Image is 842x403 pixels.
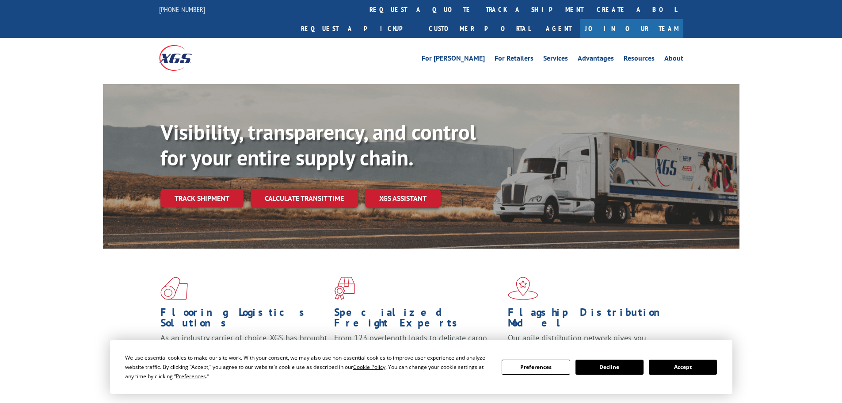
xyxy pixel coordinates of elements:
[334,307,501,333] h1: Specialized Freight Experts
[160,118,476,171] b: Visibility, transparency, and control for your entire supply chain.
[649,360,717,375] button: Accept
[508,277,538,300] img: xgs-icon-flagship-distribution-model-red
[334,277,355,300] img: xgs-icon-focused-on-flooring-red
[575,360,644,375] button: Decline
[160,307,328,333] h1: Flooring Logistics Solutions
[294,19,422,38] a: Request a pickup
[251,189,358,208] a: Calculate transit time
[664,55,683,65] a: About
[353,363,385,371] span: Cookie Policy
[159,5,205,14] a: [PHONE_NUMBER]
[624,55,655,65] a: Resources
[160,277,188,300] img: xgs-icon-total-supply-chain-intelligence-red
[508,307,675,333] h1: Flagship Distribution Model
[422,19,537,38] a: Customer Portal
[365,189,441,208] a: XGS ASSISTANT
[160,189,244,207] a: Track shipment
[334,333,501,372] p: From 123 overlength loads to delicate cargo, our experienced staff knows the best way to move you...
[422,55,485,65] a: For [PERSON_NAME]
[125,353,491,381] div: We use essential cookies to make our site work. With your consent, we may also use non-essential ...
[502,360,570,375] button: Preferences
[580,19,683,38] a: Join Our Team
[537,19,580,38] a: Agent
[495,55,533,65] a: For Retailers
[110,340,732,394] div: Cookie Consent Prompt
[578,55,614,65] a: Advantages
[508,333,671,353] span: Our agile distribution network gives you nationwide inventory management on demand.
[176,372,206,380] span: Preferences
[160,333,327,364] span: As an industry carrier of choice, XGS has brought innovation and dedication to flooring logistics...
[543,55,568,65] a: Services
